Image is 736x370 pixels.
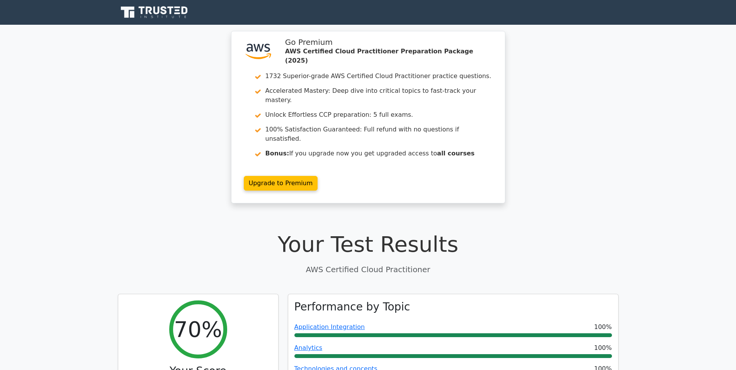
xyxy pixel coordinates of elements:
span: 100% [594,343,612,353]
p: AWS Certified Cloud Practitioner [118,264,619,275]
h1: Your Test Results [118,231,619,257]
a: Analytics [294,344,323,351]
a: Application Integration [294,323,365,331]
h2: 70% [174,316,222,342]
a: Upgrade to Premium [244,176,318,191]
span: 100% [594,322,612,332]
h3: Performance by Topic [294,300,410,314]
